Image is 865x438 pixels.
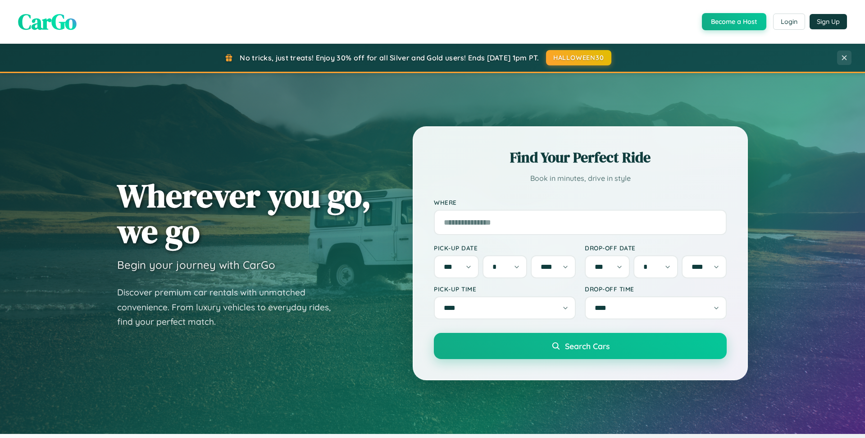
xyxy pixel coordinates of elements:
[117,285,342,329] p: Discover premium car rentals with unmatched convenience. From luxury vehicles to everyday rides, ...
[434,333,727,359] button: Search Cars
[434,172,727,185] p: Book in minutes, drive in style
[434,244,576,252] label: Pick-up Date
[773,14,805,30] button: Login
[434,285,576,293] label: Pick-up Time
[434,148,727,167] h2: Find Your Perfect Ride
[117,258,275,272] h3: Begin your journey with CarGo
[585,244,727,252] label: Drop-off Date
[434,198,727,206] label: Where
[585,285,727,293] label: Drop-off Time
[810,14,847,29] button: Sign Up
[240,53,539,62] span: No tricks, just treats! Enjoy 30% off for all Silver and Gold users! Ends [DATE] 1pm PT.
[702,13,766,30] button: Become a Host
[565,341,610,351] span: Search Cars
[117,178,371,249] h1: Wherever you go, we go
[546,50,611,65] button: HALLOWEEN30
[18,7,77,37] span: CarGo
